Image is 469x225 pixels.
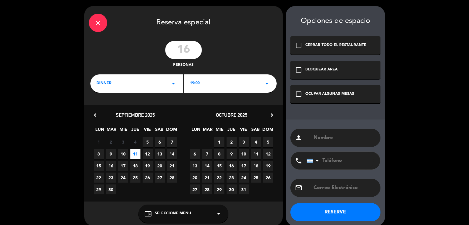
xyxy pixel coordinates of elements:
[214,161,224,171] span: 15
[130,161,140,171] span: 18
[190,161,200,171] span: 13
[92,112,98,118] i: chevron_left
[239,184,249,195] span: 31
[94,161,104,171] span: 15
[94,137,104,147] span: 1
[250,126,260,136] span: SAB
[227,126,237,136] span: JUE
[118,173,128,183] span: 24
[305,91,354,97] div: OCUPAR ALGUNAS MESAS
[239,149,249,159] span: 10
[167,137,177,147] span: 7
[142,126,152,136] span: VIE
[106,137,116,147] span: 2
[167,149,177,159] span: 14
[295,134,302,141] i: person
[116,112,155,118] span: septiembre 2025
[130,149,140,159] span: 11
[143,173,153,183] span: 26
[238,126,249,136] span: VIE
[155,161,165,171] span: 20
[307,152,321,169] div: Argentina: +54
[130,173,140,183] span: 25
[190,80,200,87] span: 19:00
[155,149,165,159] span: 13
[166,126,176,136] span: DOM
[214,173,224,183] span: 22
[143,137,153,147] span: 5
[262,126,272,136] span: DOM
[215,126,225,136] span: MIE
[239,137,249,147] span: 3
[106,161,116,171] span: 16
[239,161,249,171] span: 17
[202,161,212,171] span: 14
[118,149,128,159] span: 10
[118,161,128,171] span: 17
[106,173,116,183] span: 23
[143,161,153,171] span: 19
[118,137,128,147] span: 3
[295,66,302,73] i: check_box_outline_blank
[227,173,237,183] span: 23
[305,67,338,73] div: BLOQUEAR ÁREA
[190,149,200,159] span: 6
[143,149,153,159] span: 12
[239,173,249,183] span: 24
[155,211,191,217] span: Seleccione Menú
[173,62,194,68] span: personas
[94,184,104,195] span: 29
[295,184,302,191] i: email
[251,161,261,171] span: 18
[202,184,212,195] span: 28
[227,137,237,147] span: 2
[94,19,102,27] i: close
[295,157,302,164] i: phone
[107,126,117,136] span: MAR
[227,161,237,171] span: 16
[263,137,273,147] span: 5
[269,112,275,118] i: chevron_right
[251,149,261,159] span: 11
[214,184,224,195] span: 29
[216,112,247,118] span: octubre 2025
[227,149,237,159] span: 9
[251,137,261,147] span: 4
[313,134,376,142] input: Nombre
[263,173,273,183] span: 26
[95,126,105,136] span: LUN
[305,42,366,48] div: CERRAR TODO EL RESTAURANTE
[154,126,164,136] span: SAB
[167,173,177,183] span: 28
[290,203,380,221] button: RESERVE
[130,137,140,147] span: 4
[155,173,165,183] span: 27
[214,137,224,147] span: 1
[263,80,271,87] i: arrow_drop_down
[251,173,261,183] span: 25
[106,184,116,195] span: 30
[202,149,212,159] span: 7
[263,161,273,171] span: 19
[190,184,200,195] span: 27
[290,17,380,26] div: Opciones de espacio
[130,126,140,136] span: JUE
[191,126,201,136] span: LUN
[84,6,283,38] div: Reserva especial
[214,149,224,159] span: 8
[215,210,222,217] i: arrow_drop_down
[295,42,302,49] i: check_box_outline_blank
[94,173,104,183] span: 22
[167,161,177,171] span: 21
[144,210,152,217] i: chrome_reader_mode
[190,173,200,183] span: 20
[295,91,302,98] i: check_box_outline_blank
[106,149,116,159] span: 9
[155,137,165,147] span: 6
[203,126,213,136] span: MAR
[202,173,212,183] span: 21
[94,149,104,159] span: 8
[118,126,129,136] span: MIE
[313,184,376,192] input: Correo Electrónico
[165,41,202,59] input: 0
